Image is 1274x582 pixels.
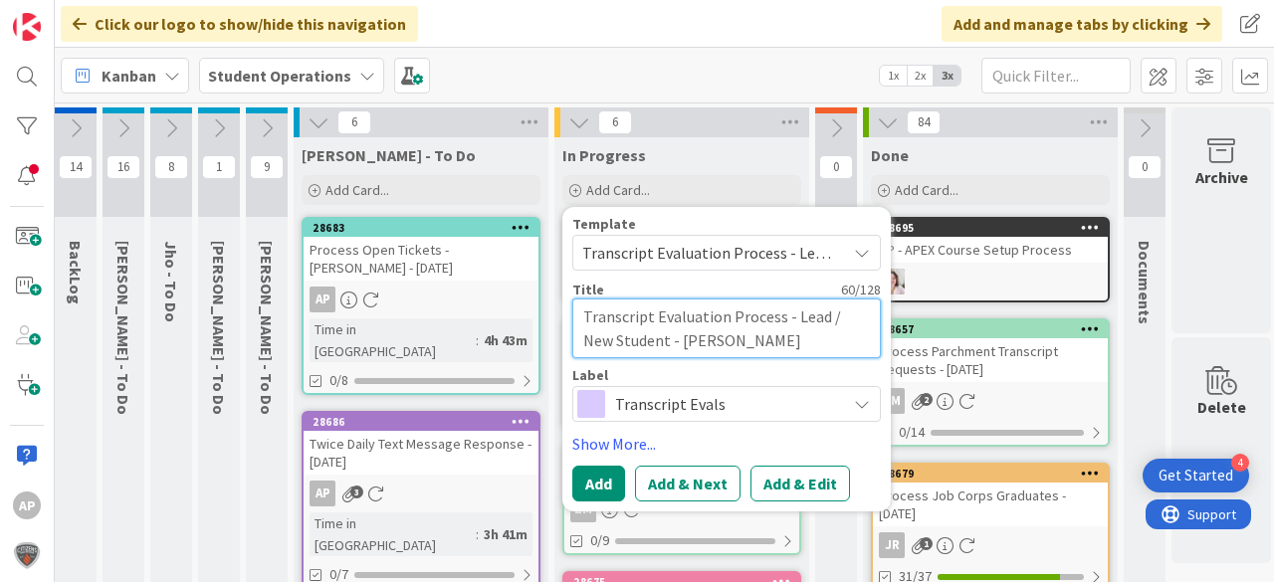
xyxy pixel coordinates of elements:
div: 3h 41m [479,523,532,545]
span: 2 [920,393,933,406]
div: Add and manage tabs by clicking [942,6,1222,42]
span: 8 [154,155,188,179]
span: 0/9 [590,530,609,551]
div: ZM [564,496,799,522]
div: 28679Process Job Corps Graduates - [DATE] [873,465,1108,526]
span: 1x [880,66,907,86]
span: 84 [907,110,941,134]
a: 28695AP - APEX Course Setup ProcessEW [871,217,1110,302]
span: Label [572,368,608,382]
span: Support [42,3,91,27]
span: Documents [1135,241,1155,324]
div: Open Get Started checklist, remaining modules: 4 [1143,459,1249,492]
div: 28657Process Parchment Transcript Requests - [DATE] [873,320,1108,382]
div: ZM [879,388,905,414]
div: EW [873,269,1108,294]
div: ZM [873,388,1108,414]
div: Process Parchment Transcript Requests - [DATE] [873,338,1108,382]
div: 28683 [304,219,538,237]
div: Time in [GEOGRAPHIC_DATA] [310,318,476,362]
div: Time in [GEOGRAPHIC_DATA] [310,512,476,556]
div: 28679 [873,465,1108,483]
img: avatar [13,541,41,569]
div: 28686Twice Daily Text Message Response - [DATE] [304,413,538,475]
span: 1 [202,155,236,179]
span: 14 [59,155,93,179]
div: AP [304,481,538,506]
span: Done [871,145,909,165]
span: 6 [337,110,371,134]
span: Add Card... [325,181,389,199]
div: 60 / 128 [610,281,881,298]
div: AP [13,491,41,519]
div: 28686 [304,413,538,431]
span: Amanda - To Do [302,145,476,165]
span: 6 [598,110,632,134]
div: Delete [1197,395,1246,419]
textarea: Transcript Evaluation Process - Lead / New Student - [PERSON_NAME] [572,298,881,358]
div: 28683Process Open Tickets - [PERSON_NAME] - [DATE] [304,219,538,281]
img: Visit kanbanzone.com [13,13,41,41]
span: : [476,523,479,545]
div: Archive [1195,165,1248,189]
span: Add Card... [586,181,650,199]
div: 28657 [873,320,1108,338]
span: 1 [920,537,933,550]
span: Transcript Evaluation Process - Lead / New Student [582,240,831,266]
button: Add [572,466,625,501]
div: AP [310,287,335,312]
span: Zaida - To Do [209,241,229,415]
div: 28695 [882,221,1108,235]
span: 3x [934,66,960,86]
span: BackLog [66,241,86,304]
span: Add Card... [895,181,958,199]
span: 3 [350,485,363,498]
button: Add & Edit [750,466,850,501]
span: Template [572,217,636,231]
input: Quick Filter... [981,58,1131,94]
div: Click our logo to show/hide this navigation [61,6,418,42]
div: 28695AP - APEX Course Setup Process [873,219,1108,263]
div: 28686 [313,415,538,429]
span: Jho - To Do [161,241,181,322]
span: Emilie - To Do [113,241,133,415]
span: : [476,329,479,351]
span: 0 [819,155,853,179]
a: 28657Process Parchment Transcript Requests - [DATE]ZM0/14 [871,318,1110,447]
span: Kanban [102,64,156,88]
span: 9 [250,155,284,179]
div: Twice Daily Text Message Response - [DATE] [304,431,538,475]
img: EW [879,269,905,294]
span: 0/14 [899,422,925,443]
div: 28657 [882,322,1108,336]
b: Student Operations [208,66,351,86]
div: AP [304,287,538,312]
a: 28683Process Open Tickets - [PERSON_NAME] - [DATE]APTime in [GEOGRAPHIC_DATA]:4h 43m0/8 [302,217,540,395]
div: 28695 [873,219,1108,237]
div: Process Job Corps Graduates - [DATE] [873,483,1108,526]
div: 28683 [313,221,538,235]
div: AP - APEX Course Setup Process [873,237,1108,263]
span: In Progress [562,145,646,165]
div: JR [873,532,1108,558]
span: 2x [907,66,934,86]
div: JR [879,532,905,558]
label: Title [572,281,604,298]
a: Show More... [572,432,881,456]
div: 4 [1231,454,1249,472]
div: 28679 [882,467,1108,481]
span: 0/8 [329,370,348,391]
div: AP [310,481,335,506]
span: Transcript Evals [615,390,836,418]
div: Process Open Tickets - [PERSON_NAME] - [DATE] [304,237,538,281]
div: 4h 43m [479,329,532,351]
button: Add & Next [635,466,741,501]
span: 0 [1128,155,1162,179]
span: Eric - To Do [257,241,277,415]
span: 16 [106,155,140,179]
div: Get Started [1159,466,1233,485]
